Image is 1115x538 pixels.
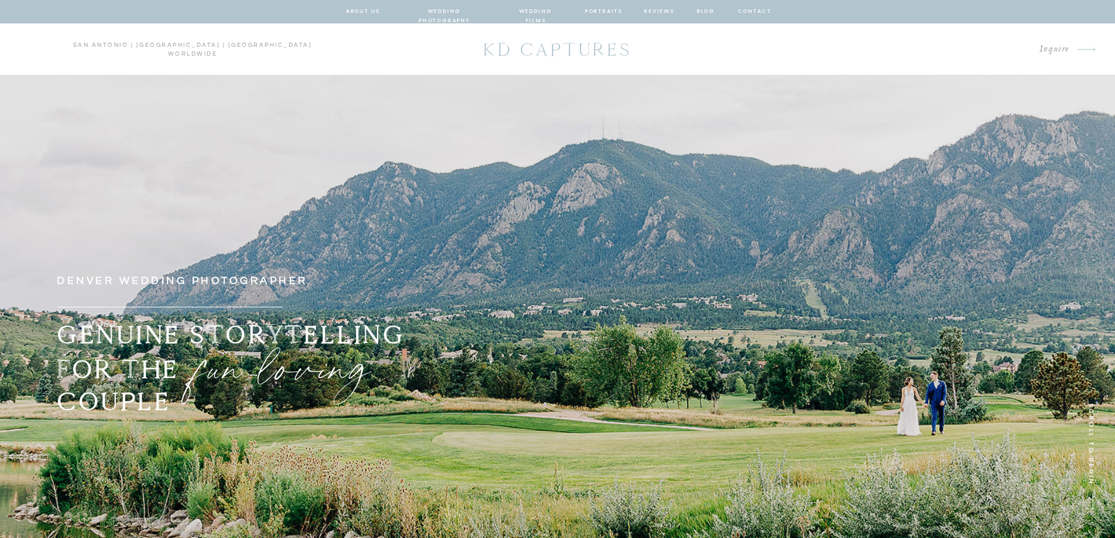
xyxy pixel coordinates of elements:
[346,6,380,17] a: about us
[585,6,623,17] a: portraits
[16,41,369,59] p: san antonio | [GEOGRAPHIC_DATA] | [GEOGRAPHIC_DATA] worldwide
[57,386,171,417] b: COUPLE
[57,319,406,385] b: GENUINE STORYTELLING FOR THE
[195,332,591,390] p: fun-loving
[508,6,564,17] a: wedding films
[1083,403,1097,502] p: SCROLL TO BEGIN
[824,42,1070,57] a: Inquire
[695,6,716,17] a: blog
[737,6,770,17] a: contact
[477,33,639,66] a: KD CAPTURES
[644,6,675,17] a: reviews
[402,6,488,17] a: wedding photography
[57,275,308,286] b: Denver wedding photographer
